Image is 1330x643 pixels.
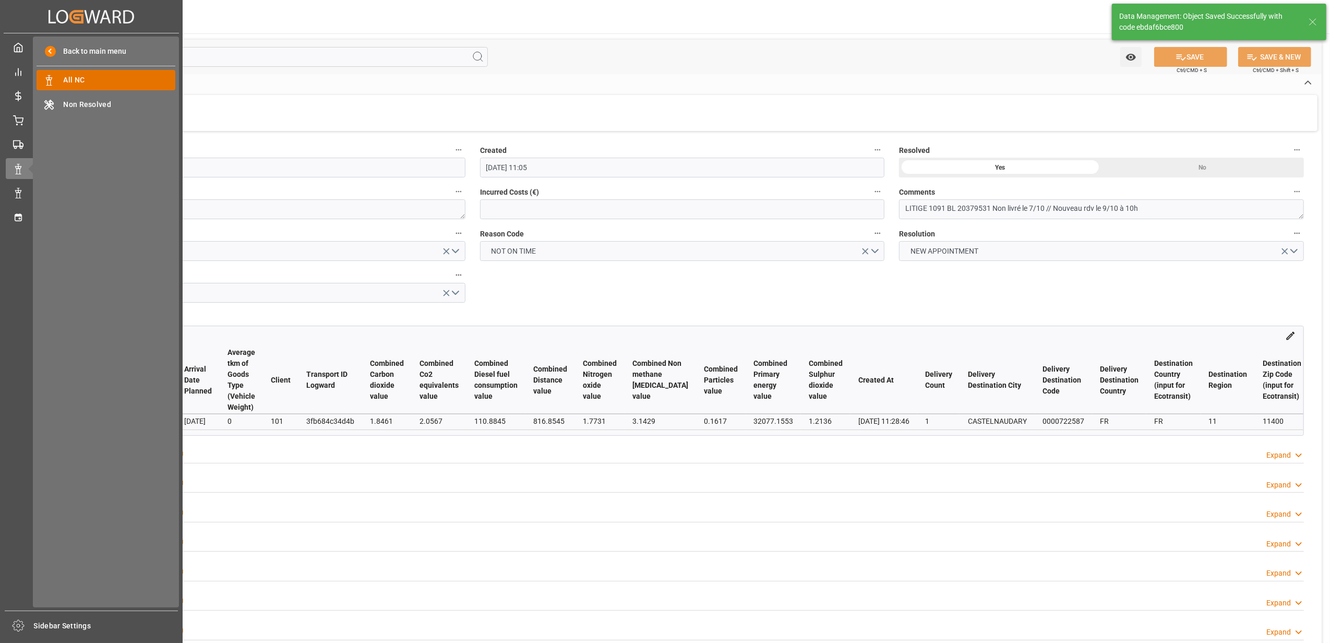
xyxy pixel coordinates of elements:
div: CASTELNAUDARY [968,415,1027,427]
button: Reason Code [871,227,884,240]
button: SAVE & NEW [1238,47,1311,67]
div: 32077.1553 [753,415,793,427]
th: Combined Particles value [696,347,746,414]
div: 110.8845 [474,415,518,427]
div: 1.8461 [370,415,404,427]
a: Rate Management [6,86,177,106]
div: 1.2136 [809,415,843,427]
div: 0000722587 [1043,415,1084,427]
th: Combined Carbon dioxide value [362,347,412,414]
button: open menu [61,283,465,303]
div: 2.0567 [420,415,459,427]
div: FR [1154,415,1193,427]
div: 816.8545 [533,415,567,427]
button: open menu [1120,47,1142,67]
span: Incurred Costs (€) [480,187,539,198]
span: NEW APPOINTMENT [905,246,984,257]
span: Reason Code [480,229,524,240]
a: Non Resolved [37,94,175,114]
button: Created [871,143,884,157]
div: Data Management: Object Saved Successfully with code ebdaf6bce800 [1119,11,1299,33]
span: Back to main menu [56,46,126,57]
div: 0.1617 [704,415,738,427]
textarea: 3fb684c34d4b [61,199,465,219]
button: Comments [1290,185,1304,198]
div: 3.1429 [632,415,688,427]
button: open menu [899,241,1304,261]
button: Resolved [1290,143,1304,157]
div: Expand [1266,509,1291,520]
div: [DATE] 11:28:46 [858,415,909,427]
a: All NC [37,70,175,90]
th: Created At [850,347,917,414]
a: Data Management [6,183,177,203]
button: SAVE [1154,47,1227,67]
div: 11 [1208,415,1247,427]
th: Destination Zip Code (input for Ecotransit) [1255,347,1309,414]
th: Delivery Destination City [960,347,1035,414]
a: Timeslot Management [6,207,177,227]
a: Control Tower [6,61,177,81]
button: open menu [61,241,465,261]
button: Incurred Costs (€) [871,185,884,198]
div: Expand [1266,627,1291,638]
button: Updated [452,143,465,157]
th: Combined Sulphur dioxide value [801,347,850,414]
th: Destination Country (input for Ecotransit) [1146,347,1201,414]
button: Resolution [1290,227,1304,240]
div: 101 [271,415,291,427]
div: 1 [925,415,952,427]
div: Expand [1266,598,1291,609]
th: Combined Non methane [MEDICAL_DATA] value [625,347,696,414]
span: Resolution [899,229,935,240]
th: Delivery Destination Country [1092,347,1146,414]
th: Combined Nitrogen oxide value [575,347,625,414]
span: All NC [64,75,176,86]
div: Expand [1266,539,1291,550]
div: FR [1100,415,1139,427]
span: Comments [899,187,935,198]
div: No [1101,158,1304,177]
th: Destination Region [1201,347,1255,414]
a: Transport Management [6,134,177,154]
div: Expand [1266,480,1291,491]
input: DD-MM-YYYY HH:MM [61,158,465,177]
th: Transport ID Logward [298,347,362,414]
input: Search Fields [48,47,488,67]
th: Combined Co2 equivalents value [412,347,466,414]
th: Client [263,347,298,414]
th: Average tkm of Goods Type (Vehicle Weight) [220,347,263,414]
span: Ctrl/CMD + Shift + S [1253,66,1299,74]
a: My Cockpit [6,37,177,57]
span: Non Resolved [64,99,176,110]
a: Order Management [6,110,177,130]
span: Sidebar Settings [34,621,178,632]
div: Expand [1266,568,1291,579]
div: 3fb684c34d4b [306,415,354,427]
span: Resolved [899,145,930,156]
input: DD-MM-YYYY HH:MM [480,158,885,177]
button: Responsible Party [452,227,465,240]
th: Combined Diesel fuel consumption value [466,347,525,414]
div: [DATE] [184,415,212,427]
button: open menu [480,241,885,261]
th: Delivery Count [917,347,960,414]
button: Cost Ownership [452,268,465,282]
div: 11400 [1263,415,1301,427]
span: Ctrl/CMD + S [1177,66,1207,74]
th: Arrival Date Planned [176,347,220,414]
textarea: LITIGE 1091 BL 20379531 Non livré le 7/10 // Nouveau rdv le 9/10 à 10h [899,199,1304,219]
th: Delivery Destination Code [1035,347,1092,414]
th: Combined Distance value [525,347,575,414]
div: Expand [1266,450,1291,461]
span: NOT ON TIME [486,246,541,257]
button: Transport ID Logward * [452,185,465,198]
div: Yes [899,158,1101,177]
div: 1.7731 [583,415,617,427]
th: Combined Primary energy value [746,347,801,414]
span: Created [480,145,507,156]
div: 0 [227,415,255,427]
